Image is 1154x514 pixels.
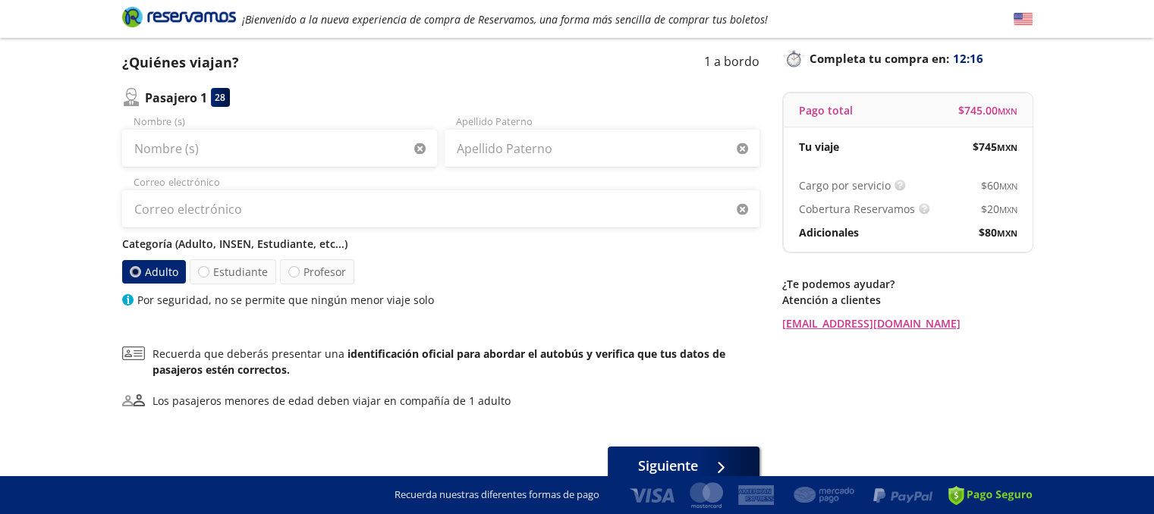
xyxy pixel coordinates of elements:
a: [EMAIL_ADDRESS][DOMAIN_NAME] [782,315,1033,331]
p: Atención a clientes [782,292,1033,308]
input: Apellido Paterno [445,130,759,168]
p: Cargo por servicio [799,177,891,193]
small: MXN [997,142,1017,153]
span: $ 745.00 [958,102,1017,118]
p: Cobertura Reservamos [799,201,915,217]
small: MXN [999,180,1017,192]
small: MXN [999,204,1017,215]
p: ¿Quiénes viajan? [122,52,239,73]
p: Pago total [799,102,853,118]
button: English [1014,10,1033,29]
p: Adicionales [799,224,859,240]
p: Completa tu compra en : [782,48,1033,69]
p: Por seguridad, no se permite que ningún menor viaje solo [137,292,434,308]
i: Brand Logo [122,5,236,28]
p: Tu viaje [799,139,839,155]
label: Profesor [280,259,354,284]
label: Estudiante [190,259,276,284]
b: identificación oficial para abordar el autobús y verifica que tus datos de pasajeros estén correc... [153,346,725,377]
p: 1 a bordo [704,52,759,73]
em: ¡Bienvenido a la nueva experiencia de compra de Reservamos, una forma más sencilla de comprar tus... [242,12,768,27]
input: Nombre (s) [122,130,437,168]
p: ¿Te podemos ayudar? [782,276,1033,292]
div: Los pasajeros menores de edad deben viajar en compañía de 1 adulto [153,393,511,409]
span: $ 745 [973,139,1017,155]
span: 12:16 [953,50,983,67]
div: 28 [211,88,230,107]
span: $ 20 [981,201,1017,217]
p: Recuerda que deberás presentar una [153,346,759,378]
span: Siguiente [638,456,698,476]
span: $ 60 [981,177,1017,193]
label: Adulto [121,260,185,284]
p: Recuerda nuestras diferentes formas de pago [395,487,599,503]
input: Correo electrónico [122,190,759,228]
p: Categoría (Adulto, INSEN, Estudiante, etc...) [122,236,759,252]
p: Pasajero 1 [145,89,207,107]
small: MXN [998,105,1017,117]
button: Siguiente [608,447,759,484]
span: $ 80 [979,224,1017,240]
small: MXN [997,227,1017,239]
a: Brand Logo [122,5,236,33]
